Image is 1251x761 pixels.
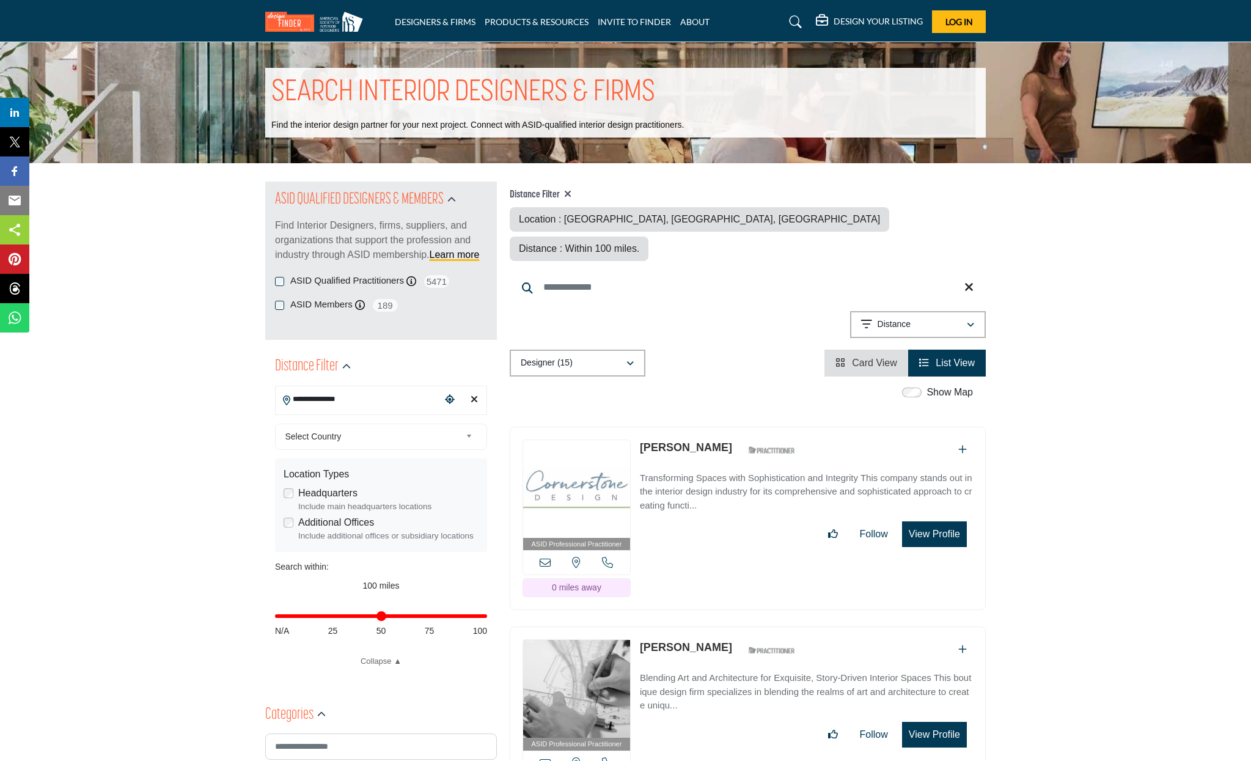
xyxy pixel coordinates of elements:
button: View Profile [902,722,967,748]
li: Card View [824,350,908,377]
a: ASID Professional Practitioner [523,640,630,751]
div: Choose your current location [441,387,459,413]
p: Blending Art and Architecture for Exquisite, Story-Driven Interior Spaces This boutique design fi... [640,671,973,713]
span: 50 [376,625,386,638]
div: Clear search location [465,387,483,413]
button: View Profile [902,521,967,547]
input: Search Location [276,388,441,411]
input: Search Category [265,733,497,760]
span: 189 [372,298,399,313]
span: Log In [945,17,973,27]
h1: SEARCH INTERIOR DESIGNERS & FIRMS [271,74,655,112]
h2: Distance Filter [275,356,339,378]
a: ABOUT [680,17,710,27]
a: Blending Art and Architecture for Exquisite, Story-Driven Interior Spaces This boutique design fi... [640,664,973,713]
a: PRODUCTS & RESOURCES [485,17,589,27]
span: ASID Professional Practitioner [531,739,622,749]
img: ASID Qualified Practitioners Badge Icon [744,642,799,658]
span: 0 miles away [552,583,601,592]
button: Designer (15) [510,350,645,377]
label: Show Map [926,385,973,400]
label: ASID Members [290,298,353,312]
img: Suzie Hall [523,440,630,538]
span: 25 [328,625,338,638]
a: Collapse ▲ [275,655,487,667]
p: Transforming Spaces with Sophistication and Integrity This company stands out in the interior des... [640,471,973,513]
img: Site Logo [265,12,369,32]
a: Search [777,12,810,32]
p: Lyndsey Vincent [640,639,732,656]
a: Add To List [958,444,967,455]
p: Suzie Hall [640,439,732,456]
p: Designer (15) [521,357,573,369]
span: Card View [852,358,897,368]
h2: ASID QUALIFIED DESIGNERS & MEMBERS [275,189,444,211]
button: Log In [932,10,986,33]
label: Additional Offices [298,515,374,530]
a: View List [919,358,975,368]
button: Follow [852,522,896,546]
button: Like listing [820,722,846,747]
p: Find the interior design partner for your next project. Connect with ASID-qualified interior desi... [271,119,684,131]
span: Location : [GEOGRAPHIC_DATA], [GEOGRAPHIC_DATA], [GEOGRAPHIC_DATA] [519,214,880,224]
input: ASID Members checkbox [275,301,284,310]
a: [PERSON_NAME] [640,441,732,454]
img: Lyndsey Vincent [523,640,630,738]
a: Learn more [430,249,480,260]
span: 75 [425,625,435,638]
span: ASID Professional Practitioner [531,539,622,550]
a: ASID Professional Practitioner [523,440,630,551]
span: 5471 [423,274,450,289]
div: Include main headquarters locations [298,501,479,513]
p: Find Interior Designers, firms, suppliers, and organizations that support the profession and indu... [275,218,487,262]
a: Transforming Spaces with Sophistication and Integrity This company stands out in the interior des... [640,464,973,513]
input: ASID Qualified Practitioners checkbox [275,277,284,286]
img: ASID Qualified Practitioners Badge Icon [744,443,799,458]
span: 100 miles [363,581,400,590]
div: Search within: [275,561,487,573]
button: Distance [850,311,986,338]
li: List View [908,350,986,377]
div: Include additional offices or subsidiary locations [298,530,479,542]
button: Like listing [820,522,846,546]
button: Follow [852,722,896,747]
span: Select Country [285,429,461,444]
span: List View [936,358,975,368]
span: 100 [473,625,487,638]
div: Location Types [284,467,479,482]
a: View Card [835,358,897,368]
a: DESIGNERS & FIRMS [395,17,475,27]
input: Search Keyword [510,273,986,302]
a: [PERSON_NAME] [640,641,732,653]
a: Add To List [958,644,967,655]
span: N/A [275,625,289,638]
div: DESIGN YOUR LISTING [816,15,923,29]
a: INVITE TO FINDER [598,17,671,27]
label: Headquarters [298,486,358,501]
h4: Distance Filter [510,189,986,201]
p: Distance [878,318,911,331]
h5: DESIGN YOUR LISTING [834,16,923,27]
span: Distance : Within 100 miles. [519,243,639,254]
h2: Categories [265,704,314,726]
label: ASID Qualified Practitioners [290,274,404,288]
